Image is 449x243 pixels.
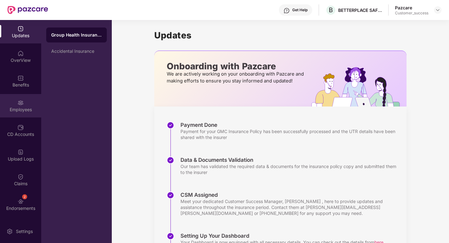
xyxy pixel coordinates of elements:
[167,156,174,164] img: svg+xml;base64,PHN2ZyBpZD0iU3RlcC1Eb25lLTMyeDMyIiB4bWxucz0iaHR0cDovL3d3dy53My5vcmcvMjAwMC9zdmciIH...
[17,149,24,155] img: svg+xml;base64,PHN2ZyBpZD0iVXBsb2FkX0xvZ3MiIGRhdGEtbmFtZT0iVXBsb2FkIExvZ3MiIHhtbG5zPSJodHRwOi8vd3...
[17,198,24,205] img: svg+xml;base64,PHN2ZyBpZD0iRW5kb3JzZW1lbnRzIiB4bWxucz0iaHR0cDovL3d3dy53My5vcmcvMjAwMC9zdmciIHdpZH...
[17,75,24,81] img: svg+xml;base64,PHN2ZyBpZD0iQmVuZWZpdHMiIHhtbG5zPSJodHRwOi8vd3d3LnczLm9yZy8yMDAwL3N2ZyIgd2lkdGg9Ij...
[180,232,383,239] div: Setting Up Your Dashboard
[7,6,48,14] img: New Pazcare Logo
[167,121,174,129] img: svg+xml;base64,PHN2ZyBpZD0iU3RlcC1Eb25lLTMyeDMyIiB4bWxucz0iaHR0cDovL3d3dy53My5vcmcvMjAwMC9zdmciIH...
[7,228,13,235] img: svg+xml;base64,PHN2ZyBpZD0iU2V0dGluZy0yMHgyMCIgeG1sbnM9Imh0dHA6Ly93d3cudzMub3JnLzIwMDAvc3ZnIiB3aW...
[395,5,428,11] div: Pazcare
[284,7,290,14] img: svg+xml;base64,PHN2ZyBpZD0iSGVscC0zMngzMiIgeG1sbnM9Imh0dHA6Ly93d3cudzMub3JnLzIwMDAvc3ZnIiB3aWR0aD...
[180,128,400,140] div: Payment for your GMC Insurance Policy has been successfully processed and the UTR details have be...
[17,174,24,180] img: svg+xml;base64,PHN2ZyBpZD0iQ2xhaW0iIHhtbG5zPSJodHRwOi8vd3d3LnczLm9yZy8yMDAwL3N2ZyIgd2lkdGg9IjIwIi...
[180,121,400,128] div: Payment Done
[167,191,174,199] img: svg+xml;base64,PHN2ZyBpZD0iU3RlcC1Eb25lLTMyeDMyIiB4bWxucz0iaHR0cDovL3d3dy53My5vcmcvMjAwMC9zdmciIH...
[51,32,102,38] div: Group Health Insurance
[180,156,400,163] div: Data & Documents Validation
[17,100,24,106] img: svg+xml;base64,PHN2ZyBpZD0iRW1wbG95ZWVzIiB4bWxucz0iaHR0cDovL3d3dy53My5vcmcvMjAwMC9zdmciIHdpZHRoPS...
[180,198,400,216] div: Meet your dedicated Customer Success Manager, [PERSON_NAME] , here to provide updates and assista...
[338,7,382,13] div: BETTERPLACE SAFETY SOLUTIONS PRIVATE LIMITED
[167,63,306,69] p: Onboarding with Pazcare
[180,191,400,198] div: CSM Assigned
[395,11,428,16] div: Customer_success
[329,6,333,14] span: B
[167,71,306,84] p: We are actively working on your onboarding with Pazcare and making efforts to ensure you stay inf...
[435,7,440,12] img: svg+xml;base64,PHN2ZyBpZD0iRHJvcGRvd24tMzJ4MzIiIHhtbG5zPSJodHRwOi8vd3d3LnczLm9yZy8yMDAwL3N2ZyIgd2...
[180,163,400,175] div: Our team has validated the required data & documents for the insurance policy copy and submitted ...
[17,50,24,57] img: svg+xml;base64,PHN2ZyBpZD0iSG9tZSIgeG1sbnM9Imh0dHA6Ly93d3cudzMub3JnLzIwMDAvc3ZnIiB3aWR0aD0iMjAiIG...
[167,232,174,240] img: svg+xml;base64,PHN2ZyBpZD0iU3RlcC1Eb25lLTMyeDMyIiB4bWxucz0iaHR0cDovL3d3dy53My5vcmcvMjAwMC9zdmciIH...
[17,124,24,131] img: svg+xml;base64,PHN2ZyBpZD0iQ0RfQWNjb3VudHMiIGRhdGEtbmFtZT0iQ0QgQWNjb3VudHMiIHhtbG5zPSJodHRwOi8vd3...
[154,30,407,41] h1: Updates
[17,26,24,32] img: svg+xml;base64,PHN2ZyBpZD0iVXBkYXRlZCIgeG1sbnM9Imh0dHA6Ly93d3cudzMub3JnLzIwMDAvc3ZnIiB3aWR0aD0iMj...
[51,49,102,54] div: Accidental Insurance
[292,7,308,12] div: Get Help
[14,228,35,235] div: Settings
[22,194,27,199] div: 2
[311,67,407,107] img: hrOnboarding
